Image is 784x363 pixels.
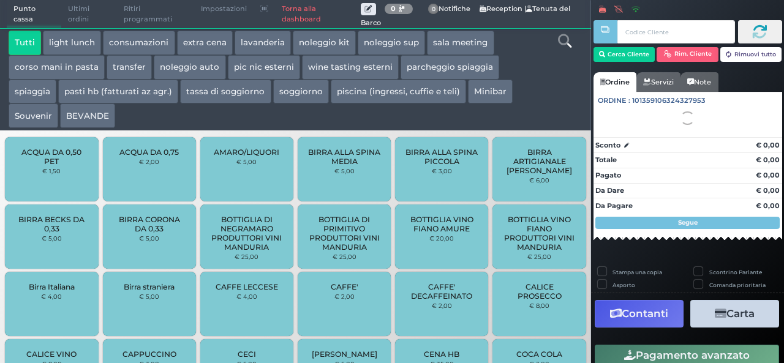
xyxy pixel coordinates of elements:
small: € 4,00 [41,293,62,300]
small: € 5,00 [139,293,159,300]
strong: Totale [595,155,617,164]
span: Ordine : [598,95,630,106]
a: Note [680,72,718,92]
button: Tutti [9,31,41,55]
span: ACQUA DA 0,50 PET [15,148,88,166]
span: BIRRA BECKS DA 0,33 [15,215,88,233]
span: Ritiri programmati [117,1,194,28]
button: lavanderia [235,31,291,55]
button: Carta [690,300,779,327]
button: wine tasting esterni [302,55,399,80]
button: spiaggia [9,80,56,104]
small: € 2,00 [432,302,452,309]
button: transfer [107,55,152,80]
span: CAFFE' DECAFFEINATO [405,282,478,301]
button: tassa di soggiorno [180,80,271,104]
button: Souvenir [9,103,58,128]
strong: € 0,00 [756,186,780,195]
span: BOTTIGLIA DI NEGRAMARO PRODUTTORI VINI MANDURIA [211,215,284,252]
span: CALICE PROSECCO [503,282,576,301]
strong: Segue [678,219,698,226]
span: Birra straniera [124,282,175,291]
strong: Da Dare [595,186,624,195]
span: BOTTIGLIA DI PRIMITIVO PRODUTTORI VINI MANDURIA [308,215,381,252]
span: COCA COLA [516,350,562,359]
button: pic nic esterni [228,55,300,80]
button: noleggio sup [358,31,425,55]
button: light lunch [43,31,101,55]
strong: € 0,00 [756,141,780,149]
strong: Pagato [595,171,621,179]
small: € 20,00 [429,234,454,242]
b: 0 [391,4,396,13]
span: ACQUA DA 0,75 [119,148,179,157]
span: BIRRA ARTIGIANALE [PERSON_NAME] [503,148,576,175]
button: noleggio auto [154,55,225,80]
label: Stampa una copia [612,268,662,276]
span: BOTTIGLIA VINO FIANO PRODUTTORI VINI MANDURIA [503,215,576,252]
span: BOTTIGLIA VINO FIANO AMURE [405,215,478,233]
span: CECI [238,350,256,359]
button: Minibar [468,80,513,104]
strong: € 0,00 [756,155,780,164]
span: CAPPUCCINO [123,350,176,359]
span: Punto cassa [7,1,62,28]
button: parcheggio spiaggia [401,55,499,80]
label: Asporto [612,281,635,289]
small: € 1,50 [42,167,61,174]
small: € 5,00 [139,234,159,242]
strong: Sconto [595,140,620,151]
span: BIRRA ALLA SPINA MEDIA [308,148,381,166]
span: Birra Italiana [29,282,75,291]
span: CALICE VINO [26,350,77,359]
button: extra cena [177,31,233,55]
span: 0 [428,4,439,15]
button: BEVANDE [60,103,115,128]
small: € 25,00 [527,253,551,260]
span: BIRRA CORONA DA 0,33 [113,215,186,233]
button: Rimuovi tutto [720,47,782,62]
small: € 25,00 [333,253,356,260]
strong: € 0,00 [756,201,780,210]
button: consumazioni [103,31,175,55]
span: Ultimi ordini [61,1,117,28]
span: 101359106324327953 [632,95,706,106]
button: pasti hb (fatturati az agr.) [58,80,178,104]
small: € 2,00 [334,293,355,300]
span: Impostazioni [194,1,254,18]
small: € 8,00 [529,302,549,309]
small: € 3,00 [432,167,452,174]
label: Comanda prioritaria [709,281,766,289]
button: noleggio kit [293,31,356,55]
small: € 25,00 [235,253,258,260]
small: € 5,00 [236,158,257,165]
button: Contanti [595,300,684,327]
button: corso mani in pasta [9,55,105,80]
small: € 4,00 [236,293,257,300]
span: CENA HB [424,350,459,359]
a: Ordine [594,72,636,92]
span: AMARO/LIQUORI [214,148,279,157]
button: sala meeting [427,31,494,55]
strong: € 0,00 [756,171,780,179]
label: Scontrino Parlante [709,268,762,276]
button: Cerca Cliente [594,47,655,62]
button: Rim. Cliente [657,47,718,62]
button: piscina (ingressi, cuffie e teli) [331,80,466,104]
strong: Da Pagare [595,201,633,210]
small: € 5,00 [42,234,62,242]
small: € 6,00 [529,176,549,184]
span: BIRRA ALLA SPINA PICCOLA [405,148,478,166]
a: Servizi [636,72,680,92]
span: CAFFE LECCESE [216,282,278,291]
button: soggiorno [273,80,329,104]
span: [PERSON_NAME] [312,350,377,359]
a: Torna alla dashboard [275,1,360,28]
small: € 5,00 [334,167,355,174]
input: Codice Cliente [617,20,734,43]
span: CAFFE' [331,282,358,291]
small: € 2,00 [139,158,159,165]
